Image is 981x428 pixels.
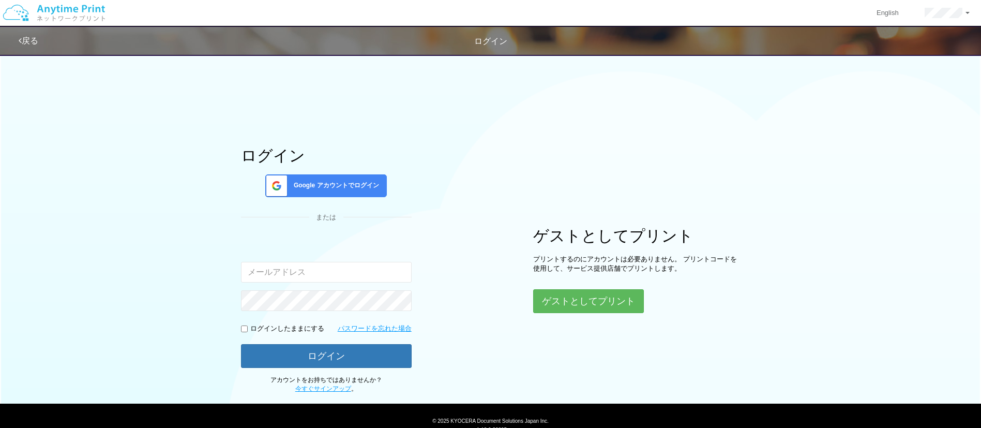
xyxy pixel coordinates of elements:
[474,37,507,46] span: ログイン
[241,213,412,223] div: または
[295,385,351,392] a: 今すぐサインアップ
[533,289,644,313] button: ゲストとしてプリント
[241,262,412,283] input: メールアドレス
[432,417,549,424] span: © 2025 KYOCERA Document Solutions Japan Inc.
[250,324,324,334] p: ログインしたままにする
[533,227,740,244] h1: ゲストとしてプリント
[241,147,412,164] h1: ログイン
[338,324,412,334] a: パスワードを忘れた場合
[295,385,357,392] span: 。
[241,376,412,393] p: アカウントをお持ちではありませんか？
[19,36,38,45] a: 戻る
[290,181,379,190] span: Google アカウントでログイン
[241,344,412,368] button: ログイン
[533,255,740,274] p: プリントするのにアカウントは必要ありません。 プリントコードを使用して、サービス提供店舗でプリントします。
